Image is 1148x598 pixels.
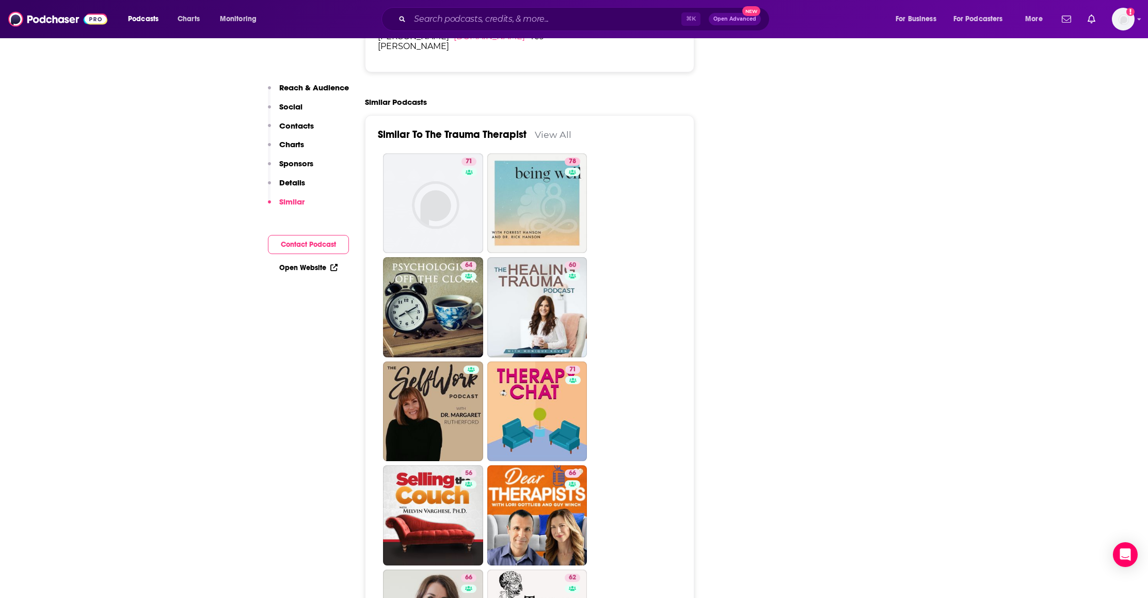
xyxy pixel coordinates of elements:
a: 66 [565,469,580,478]
span: ⌘ K [681,12,700,26]
span: Podcasts [128,12,158,26]
span: 62 [569,573,576,583]
a: 71 [461,158,476,166]
a: 78 [565,158,580,166]
div: Open Intercom Messenger [1113,542,1138,567]
a: 56 [461,469,476,478]
button: Contact Podcast [268,235,349,254]
span: 64 [465,260,472,271]
button: Details [268,178,305,197]
button: Contacts [268,121,314,140]
a: 71 [383,153,483,254]
p: Details [279,178,305,187]
a: 62 [565,574,580,582]
a: 60 [565,261,580,270]
span: 66 [569,468,576,479]
span: 71 [466,156,472,167]
p: Reach & Audience [279,83,349,92]
span: For Podcasters [953,12,1003,26]
span: 71 [569,365,576,375]
a: 64 [383,257,483,357]
p: Charts [279,139,304,149]
span: New [742,6,761,16]
a: 71 [487,361,587,462]
a: Charts [171,11,206,27]
button: Charts [268,139,304,159]
span: More [1025,12,1043,26]
span: Charts [178,12,200,26]
p: Contacts [279,121,314,131]
button: Open AdvancedNew [709,13,761,25]
button: Reach & Audience [268,83,349,102]
a: Similar To The Trauma Therapist [378,128,527,141]
a: Show notifications dropdown [1083,10,1099,28]
svg: Add a profile image [1126,8,1135,16]
div: Search podcasts, credits, & more... [391,7,779,31]
button: Social [268,102,302,121]
span: Logged in as SchulmanPR [1112,8,1135,30]
p: Similar [279,197,305,207]
button: open menu [1018,11,1056,27]
a: 60 [487,257,587,357]
button: Similar [268,197,305,216]
img: Podchaser - Follow, Share and Rate Podcasts [8,9,107,29]
a: 64 [461,261,476,270]
span: Monitoring [220,12,257,26]
span: [PERSON_NAME] [PERSON_NAME] [378,32,454,51]
button: open menu [947,11,1018,27]
a: 66 [487,465,587,565]
input: Search podcasts, credits, & more... [410,11,681,27]
p: Social [279,102,302,112]
button: open menu [888,11,949,27]
a: 71 [565,366,580,374]
a: View All [535,129,571,140]
span: 78 [569,156,576,167]
button: open menu [213,11,270,27]
h2: Similar Podcasts [365,97,427,107]
span: 56 [465,468,472,479]
button: Show profile menu [1112,8,1135,30]
p: Sponsors [279,159,313,168]
a: 56 [383,465,483,565]
span: 66 [465,573,472,583]
span: Open Advanced [713,17,756,22]
a: Open Website [279,263,338,272]
button: Sponsors [268,159,313,178]
button: open menu [121,11,172,27]
a: 66 [461,574,476,582]
span: 60 [569,260,576,271]
a: Show notifications dropdown [1058,10,1075,28]
span: For Business [896,12,936,26]
img: User Profile [1112,8,1135,30]
a: 78 [487,153,587,254]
